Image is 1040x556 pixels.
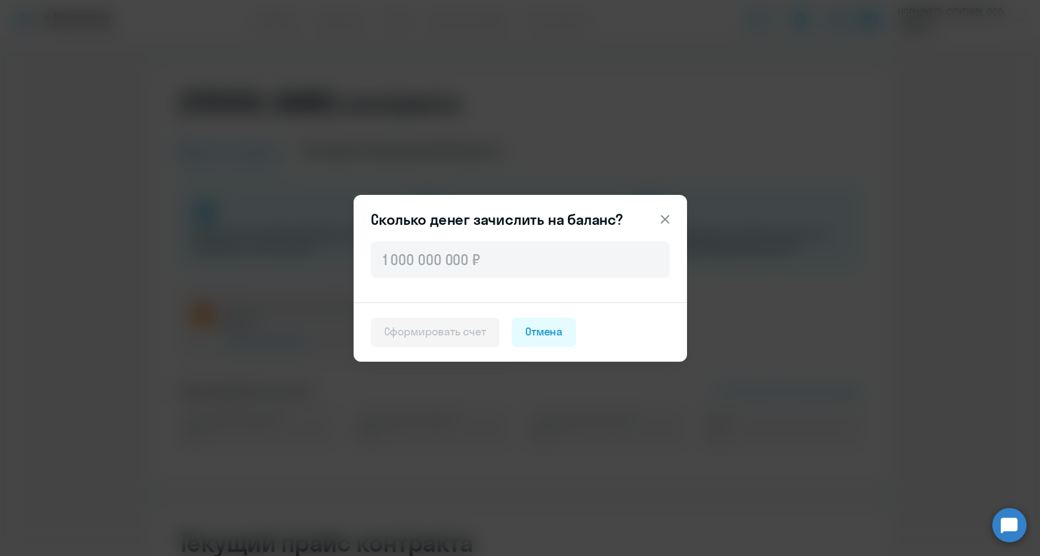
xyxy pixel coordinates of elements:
[354,210,687,229] header: Сколько денег зачислить на баланс?
[371,318,500,347] button: Сформировать счет
[512,318,576,347] button: Отмена
[384,324,486,340] div: Сформировать счет
[371,241,670,278] input: 1 000 000 000 ₽
[525,324,563,340] div: Отмена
